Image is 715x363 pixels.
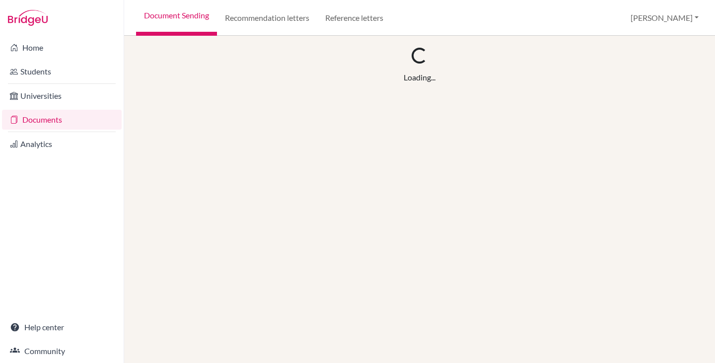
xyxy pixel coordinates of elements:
[2,134,122,154] a: Analytics
[2,38,122,58] a: Home
[2,62,122,81] a: Students
[626,8,703,27] button: [PERSON_NAME]
[2,110,122,130] a: Documents
[2,317,122,337] a: Help center
[2,341,122,361] a: Community
[2,86,122,106] a: Universities
[8,10,48,26] img: Bridge-U
[404,72,435,83] div: Loading...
